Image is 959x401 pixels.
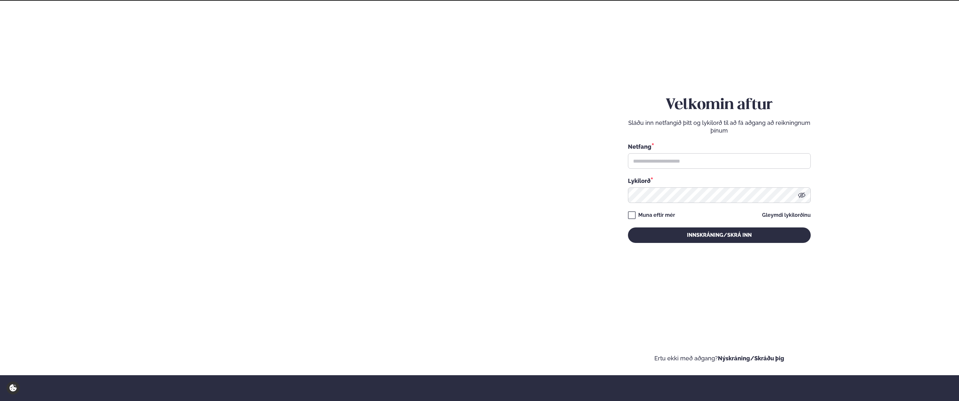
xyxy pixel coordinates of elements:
button: Innskráning/Skrá inn [628,227,811,243]
div: Netfang [628,142,811,151]
p: Ef eitthvað sameinar fólk, þá er [PERSON_NAME] matarferðalag. [19,321,153,336]
p: Ertu ekki með aðgang? [499,355,940,362]
a: Gleymdi lykilorðinu [762,213,811,218]
a: Nýskráning/Skráðu þig [718,355,784,362]
div: Lykilorð [628,176,811,185]
h2: Velkomin aftur [628,96,811,114]
h2: Velkomin á Ambrosial kitchen! [19,259,153,313]
p: Sláðu inn netfangið þitt og lykilorð til að fá aðgang að reikningnum þínum [628,119,811,135]
a: Cookie settings [6,381,20,395]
